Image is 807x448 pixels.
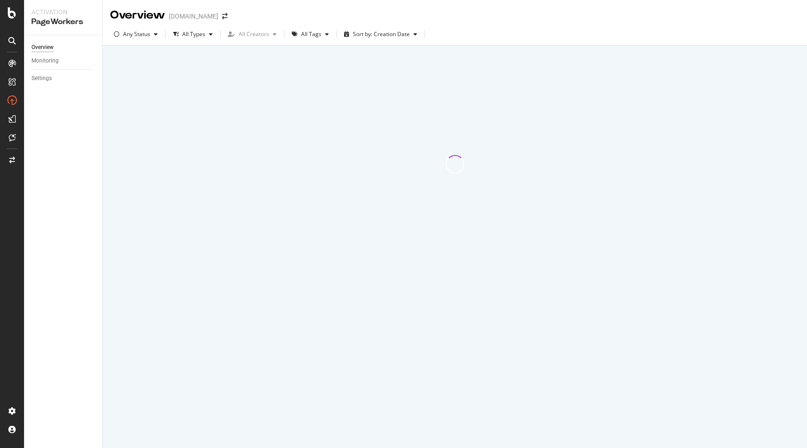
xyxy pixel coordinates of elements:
a: Settings [31,74,96,83]
div: All Tags [301,31,321,37]
div: arrow-right-arrow-left [222,13,228,19]
button: All Creators [224,27,280,42]
div: Sort by: Creation Date [353,31,410,37]
div: Activation [31,7,95,17]
div: Any Status [123,31,150,37]
a: Monitoring [31,56,96,66]
div: Overview [31,43,54,52]
button: All Types [169,27,216,42]
a: Overview [31,43,96,52]
button: Any Status [110,27,161,42]
div: All Types [182,31,205,37]
button: Sort by: Creation Date [340,27,421,42]
button: All Tags [288,27,333,42]
div: Overview [110,7,165,23]
div: PageWorkers [31,17,95,27]
div: All Creators [239,31,269,37]
div: Settings [31,74,52,83]
div: Monitoring [31,56,59,66]
div: [DOMAIN_NAME] [169,12,218,21]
